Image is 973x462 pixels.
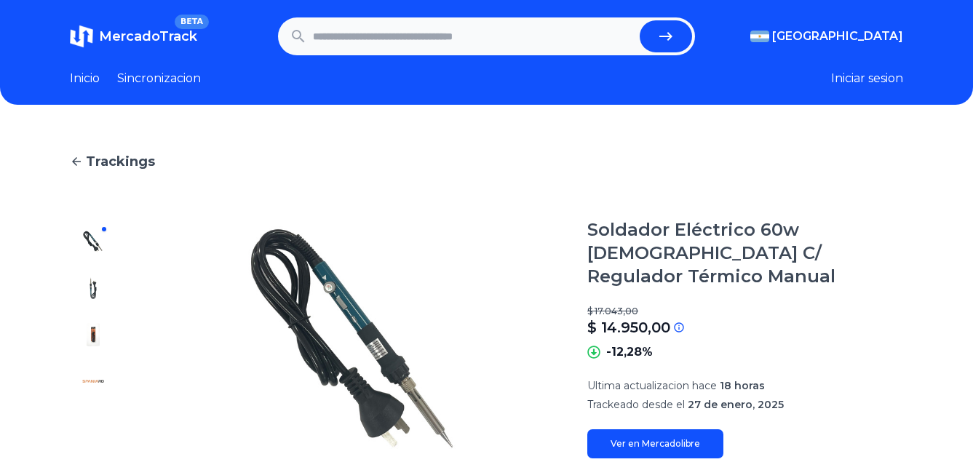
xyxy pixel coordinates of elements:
[99,28,197,44] span: MercadoTrack
[831,70,903,87] button: Iniciar sesion
[82,323,105,346] img: Soldador Eléctrico 60w Spaniard C/ Regulador Térmico Manual
[82,370,105,393] img: Soldador Eléctrico 60w Spaniard C/ Regulador Térmico Manual
[587,379,717,392] span: Ultima actualizacion hace
[772,28,903,45] span: [GEOGRAPHIC_DATA]
[82,276,105,300] img: Soldador Eléctrico 60w Spaniard C/ Regulador Térmico Manual
[70,25,93,48] img: MercadoTrack
[70,25,197,48] a: MercadoTrackBETA
[70,70,100,87] a: Inicio
[587,429,723,458] a: Ver en Mercadolibre
[146,218,558,458] img: Soldador Eléctrico 60w Spaniard C/ Regulador Térmico Manual
[587,317,670,338] p: $ 14.950,00
[688,398,784,411] span: 27 de enero, 2025
[70,151,903,172] a: Trackings
[587,306,903,317] p: $ 17.043,00
[86,151,155,172] span: Trackings
[587,218,903,288] h1: Soldador Eléctrico 60w [DEMOGRAPHIC_DATA] C/ Regulador Térmico Manual
[117,70,201,87] a: Sincronizacion
[606,343,653,361] p: -12,28%
[175,15,209,29] span: BETA
[750,28,903,45] button: [GEOGRAPHIC_DATA]
[587,398,685,411] span: Trackeado desde el
[720,379,765,392] span: 18 horas
[750,31,769,42] img: Argentina
[82,230,105,253] img: Soldador Eléctrico 60w Spaniard C/ Regulador Térmico Manual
